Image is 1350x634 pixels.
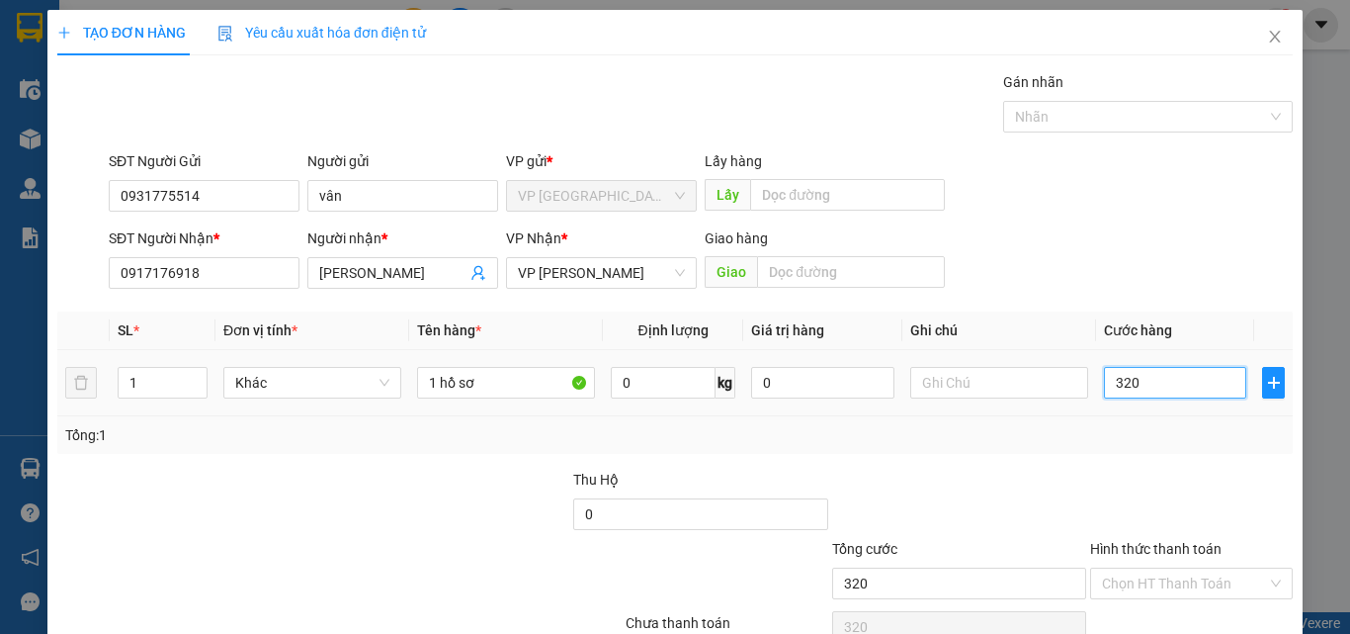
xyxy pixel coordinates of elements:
[470,265,486,281] span: user-add
[57,25,186,41] span: TẠO ĐƠN HÀNG
[705,230,768,246] span: Giao hàng
[1247,10,1303,65] button: Close
[207,116,355,157] div: Nhận: VP [PERSON_NAME]
[223,322,297,338] span: Đơn vị tính
[217,25,426,41] span: Yêu cầu xuất hóa đơn điện tử
[705,256,757,288] span: Giao
[112,83,259,105] text: DLT2510130010
[751,367,893,399] input: 0
[637,322,708,338] span: Định lượng
[751,322,824,338] span: Giá trị hàng
[757,256,945,288] input: Dọc đường
[518,258,685,288] span: VP Phan Thiết
[750,179,945,211] input: Dọc đường
[1262,367,1285,399] button: plus
[1090,541,1222,557] label: Hình thức thanh toán
[417,367,595,399] input: VD: Bàn, Ghế
[307,227,498,249] div: Người nhận
[705,179,750,211] span: Lấy
[307,150,498,172] div: Người gửi
[832,541,897,557] span: Tổng cước
[235,368,389,398] span: Khác
[1003,74,1063,90] label: Gán nhãn
[910,367,1088,399] input: Ghi Chú
[118,322,133,338] span: SL
[65,424,523,446] div: Tổng: 1
[506,150,697,172] div: VP gửi
[57,26,71,40] span: plus
[417,322,481,338] span: Tên hàng
[506,230,561,246] span: VP Nhận
[1267,29,1283,45] span: close
[705,153,762,169] span: Lấy hàng
[716,367,735,399] span: kg
[902,312,1096,350] th: Ghi chú
[518,181,685,211] span: VP Đà Lạt
[573,472,619,488] span: Thu Hộ
[109,227,299,249] div: SĐT Người Nhận
[217,26,233,42] img: icon
[1263,375,1284,391] span: plus
[65,367,97,399] button: delete
[1104,322,1172,338] span: Cước hàng
[15,116,197,157] div: Gửi: VP [GEOGRAPHIC_DATA]
[109,150,299,172] div: SĐT Người Gửi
